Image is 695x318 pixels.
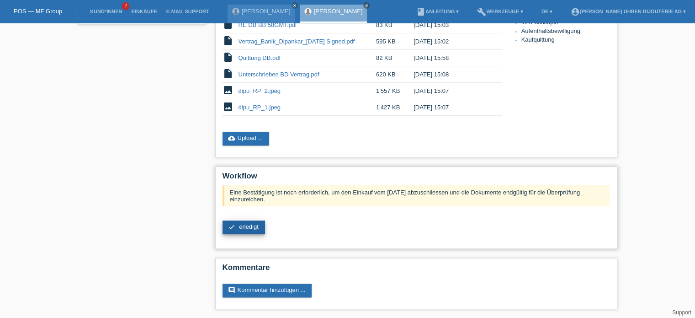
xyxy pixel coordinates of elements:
[414,99,488,116] td: [DATE] 15:07
[228,286,235,294] i: comment
[414,17,488,33] td: [DATE] 15:03
[571,7,580,16] i: account_circle
[363,2,370,9] a: close
[314,8,363,15] a: [PERSON_NAME]
[223,284,312,297] a: commentKommentar hinzufügen ...
[292,3,297,8] i: close
[239,38,355,45] a: Vertrag_Banik_Dipankar_[DATE] Signed.pdf
[223,185,610,206] div: Eine Bestätigung ist noch erforderlich, um den Einkauf vom [DATE] abzuschliessen und die Dokument...
[85,9,127,14] a: Kund*innen
[223,221,265,234] a: check erledigt
[223,85,233,96] i: image
[223,172,610,185] h2: Workflow
[672,309,691,316] a: Support
[239,223,259,230] span: erledigt
[239,54,281,61] a: Quittung DB.pdf
[292,2,298,9] a: close
[414,83,488,99] td: [DATE] 15:07
[566,9,690,14] a: account_circle[PERSON_NAME] Uhren Bijouterie AG ▾
[376,50,414,66] td: 82 KB
[537,9,557,14] a: DE ▾
[414,50,488,66] td: [DATE] 15:58
[376,66,414,83] td: 620 KB
[223,52,233,63] i: insert_drive_file
[521,27,610,36] li: Aufenthaltsbewilligung
[239,71,319,78] a: Unterschrieben BD Vertrag.pdf
[239,104,281,111] a: dipu_RP_1.jpeg
[239,87,281,94] a: dipu_RP_2.jpeg
[414,33,488,50] td: [DATE] 15:02
[376,17,414,33] td: 83 KB
[521,36,610,45] li: Kaufquittung
[242,8,291,15] a: [PERSON_NAME]
[412,9,463,14] a: bookAnleitung ▾
[14,8,62,15] a: POS — MF Group
[376,33,414,50] td: 595 KB
[376,99,414,116] td: 1'427 KB
[228,135,235,142] i: cloud_upload
[364,3,369,8] i: close
[376,83,414,99] td: 1'557 KB
[223,132,270,146] a: cloud_uploadUpload ...
[239,22,297,28] a: RE DB BB 58GMT.pdf
[416,7,425,16] i: book
[122,2,129,10] span: 2
[127,9,161,14] a: Einkäufe
[223,263,610,277] h2: Kommentare
[223,19,233,30] i: insert_drive_file
[414,66,488,83] td: [DATE] 15:08
[223,101,233,112] i: image
[228,223,235,231] i: check
[162,9,214,14] a: E-Mail Support
[472,9,528,14] a: buildWerkzeuge ▾
[477,7,486,16] i: build
[521,19,610,27] li: ID-/Passkopie
[223,68,233,79] i: insert_drive_file
[223,35,233,46] i: insert_drive_file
